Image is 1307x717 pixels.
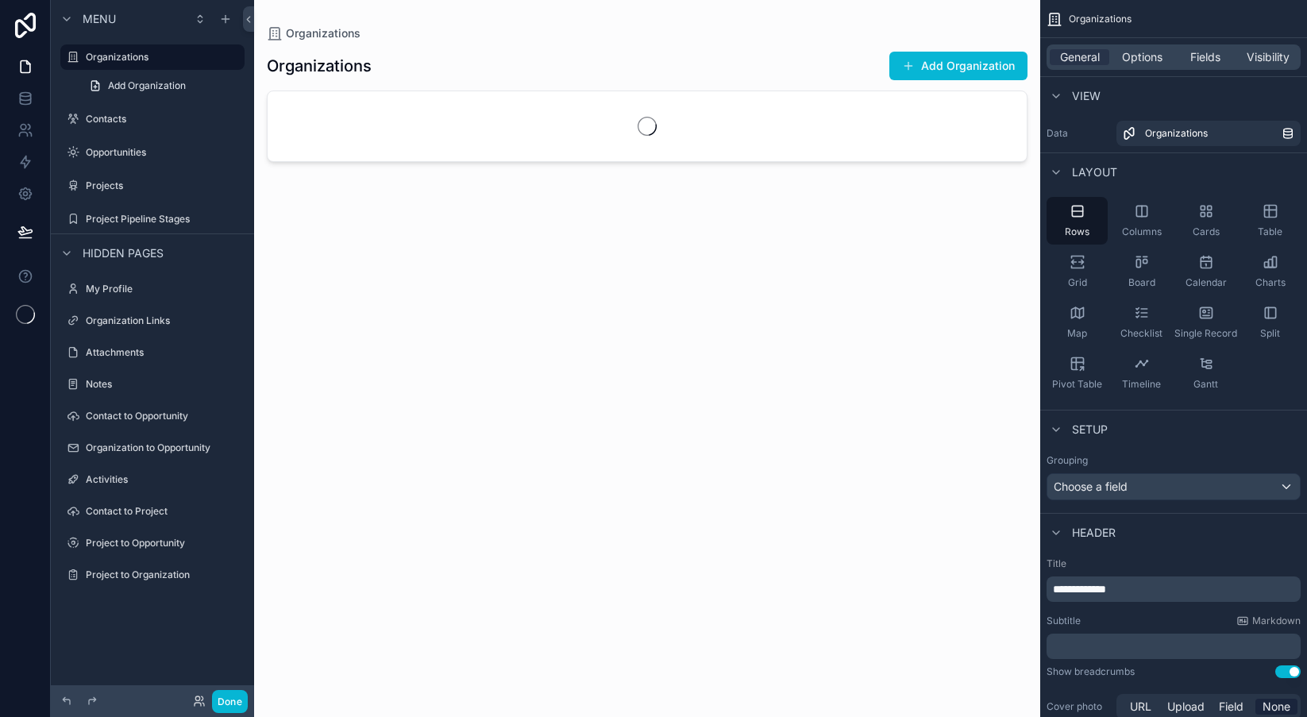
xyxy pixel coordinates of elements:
[60,340,245,365] a: Attachments
[1175,248,1236,295] button: Calendar
[86,146,241,159] label: Opportunities
[60,140,245,165] a: Opportunities
[83,245,164,261] span: Hidden pages
[86,346,241,359] label: Attachments
[1193,226,1220,238] span: Cards
[86,473,241,486] label: Activities
[1068,276,1087,289] span: Grid
[86,314,241,327] label: Organization Links
[86,441,241,454] label: Organization to Opportunity
[1069,13,1132,25] span: Organizations
[1047,615,1081,627] label: Subtitle
[60,44,245,70] a: Organizations
[86,378,241,391] label: Notes
[86,569,241,581] label: Project to Organization
[86,113,241,125] label: Contacts
[1111,197,1172,245] button: Columns
[60,435,245,461] a: Organization to Opportunity
[1047,349,1108,397] button: Pivot Table
[1240,248,1301,295] button: Charts
[60,173,245,199] a: Projects
[1120,327,1162,340] span: Checklist
[212,690,248,713] button: Done
[60,403,245,429] a: Contact to Opportunity
[1065,226,1089,238] span: Rows
[1047,454,1088,467] label: Grouping
[1145,127,1208,140] span: Organizations
[1111,299,1172,346] button: Checklist
[60,530,245,556] a: Project to Opportunity
[86,179,241,192] label: Projects
[1260,327,1280,340] span: Split
[60,499,245,524] a: Contact to Project
[1240,299,1301,346] button: Split
[1072,525,1116,541] span: Header
[1252,615,1301,627] span: Markdown
[86,213,241,226] label: Project Pipeline Stages
[1255,276,1286,289] span: Charts
[1047,473,1301,500] button: Choose a field
[1122,226,1162,238] span: Columns
[86,537,241,549] label: Project to Opportunity
[1116,121,1301,146] a: Organizations
[1047,634,1301,659] div: scrollable content
[1047,299,1108,346] button: Map
[1175,299,1236,346] button: Single Record
[1174,327,1237,340] span: Single Record
[60,206,245,232] a: Project Pipeline Stages
[79,73,245,98] a: Add Organization
[1128,276,1155,289] span: Board
[1122,49,1162,65] span: Options
[60,106,245,132] a: Contacts
[1072,164,1117,180] span: Layout
[1111,248,1172,295] button: Board
[1047,248,1108,295] button: Grid
[60,467,245,492] a: Activities
[1247,49,1290,65] span: Visibility
[108,79,186,92] span: Add Organization
[1122,378,1161,391] span: Timeline
[60,372,245,397] a: Notes
[1072,88,1101,104] span: View
[1111,349,1172,397] button: Timeline
[86,505,241,518] label: Contact to Project
[83,11,116,27] span: Menu
[1052,378,1102,391] span: Pivot Table
[1175,197,1236,245] button: Cards
[1047,127,1110,140] label: Data
[60,308,245,333] a: Organization Links
[86,410,241,422] label: Contact to Opportunity
[1054,480,1128,493] span: Choose a field
[1236,615,1301,627] a: Markdown
[1072,422,1108,438] span: Setup
[1175,349,1236,397] button: Gantt
[1047,197,1108,245] button: Rows
[1193,378,1218,391] span: Gantt
[1240,197,1301,245] button: Table
[86,51,235,64] label: Organizations
[1067,327,1087,340] span: Map
[1258,226,1282,238] span: Table
[60,276,245,302] a: My Profile
[1047,665,1135,678] div: Show breadcrumbs
[1047,557,1301,570] label: Title
[1060,49,1100,65] span: General
[86,283,241,295] label: My Profile
[1047,576,1301,602] div: scrollable content
[1186,276,1227,289] span: Calendar
[1190,49,1220,65] span: Fields
[60,562,245,588] a: Project to Organization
